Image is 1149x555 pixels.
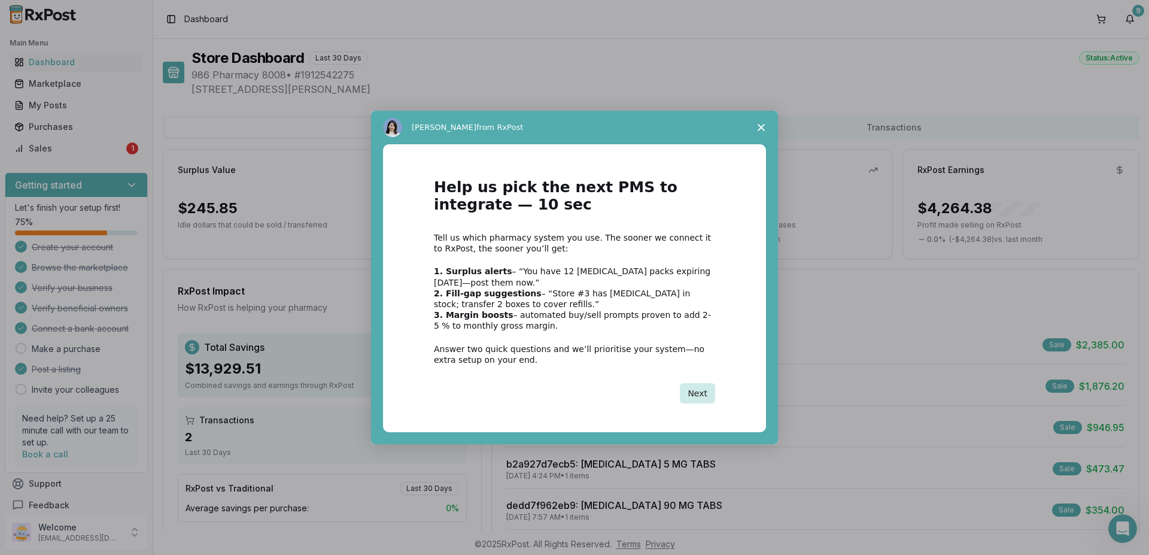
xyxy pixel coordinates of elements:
[680,383,715,404] button: Next
[383,118,402,137] img: Profile image for Alice
[434,289,542,298] b: 2. Fill-gap suggestions
[434,266,715,287] div: – “You have 12 [MEDICAL_DATA] packs expiring [DATE]—post them now.”
[412,123,476,132] span: [PERSON_NAME]
[434,288,715,310] div: – “Store #3 has [MEDICAL_DATA] in stock; transfer 2 boxes to cover refills.”
[434,179,715,220] h1: Help us pick the next PMS to integrate — 10 sec
[434,232,715,254] div: Tell us which pharmacy system you use. The sooner we connect it to RxPost, the sooner you’ll get:
[476,123,523,132] span: from RxPost
[434,310,715,331] div: – automated buy/sell prompts proven to add 2-5 % to monthly gross margin.
[434,344,715,365] div: Answer two quick questions and we’ll prioritise your system—no extra setup on your end.
[434,310,513,320] b: 3. Margin boosts
[744,111,778,144] span: Close survey
[434,266,512,276] b: 1. Surplus alerts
